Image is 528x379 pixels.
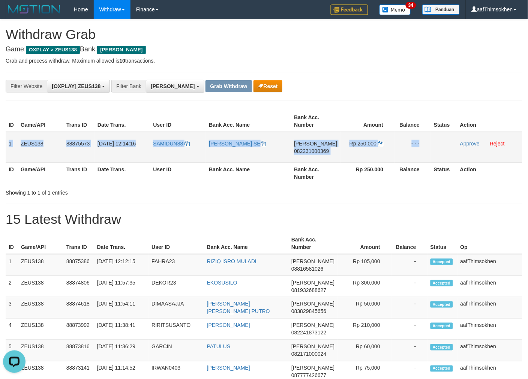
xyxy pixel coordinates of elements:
span: Copy 081932688627 to clipboard [291,287,326,293]
span: Rp 250.000 [349,141,376,147]
th: Amount [337,233,391,254]
span: Copy 082231000369 to clipboard [294,148,329,154]
button: [OXPLAY] ZEUS138 [47,80,110,93]
td: 88874618 [63,297,94,319]
td: Rp 50,000 [337,297,391,319]
th: Amount [340,111,395,132]
td: GARCIN [148,340,204,361]
img: Feedback.jpg [331,4,368,15]
th: Bank Acc. Name [206,162,291,184]
th: Op [457,233,522,254]
td: 3 [6,297,18,319]
th: Game/API [18,111,63,132]
a: [PERSON_NAME] [207,365,250,371]
h1: Withdraw Grab [6,27,522,42]
th: Status [431,111,457,132]
a: Copy 250000 to clipboard [378,141,383,147]
span: 88875573 [66,141,90,147]
th: Trans ID [63,162,94,184]
td: - [391,319,427,340]
td: - [391,254,427,276]
a: EKOSUSILO [207,280,237,286]
td: aafThimsokhen [457,254,522,276]
span: Accepted [430,301,453,308]
span: OXPLAY > ZEUS138 [26,46,80,54]
th: ID [6,162,18,184]
td: ZEUS138 [18,132,63,163]
th: Game/API [18,233,63,254]
span: Accepted [430,259,453,265]
td: RIRITSUSANTO [148,319,204,340]
a: SAMIDUN88 [153,141,190,147]
th: Bank Acc. Number [291,162,340,184]
td: 1 [6,254,18,276]
td: [DATE] 11:57:35 [94,276,149,297]
h1: 15 Latest Withdraw [6,212,522,227]
th: Date Trans. [94,233,149,254]
th: Game/API [18,162,63,184]
td: Rp 105,000 [337,254,391,276]
span: Accepted [430,344,453,351]
span: Copy 08816581026 to clipboard [291,266,324,272]
span: SAMIDUN88 [153,141,183,147]
td: [DATE] 11:54:11 [94,297,149,319]
img: MOTION_logo.png [6,4,63,15]
td: Rp 300,000 [337,276,391,297]
th: Action [457,162,522,184]
td: - [391,297,427,319]
td: FAHRA23 [148,254,204,276]
span: Accepted [430,323,453,329]
button: [PERSON_NAME] [146,80,204,93]
div: Filter Website [6,80,47,93]
td: ZEUS138 [18,254,63,276]
th: Status [431,162,457,184]
td: [DATE] 11:38:41 [94,319,149,340]
td: aafThimsokhen [457,340,522,361]
th: ID [6,233,18,254]
span: [PERSON_NAME] [291,258,334,264]
td: ZEUS138 [18,340,63,361]
th: ID [6,111,18,132]
td: aafThimsokhen [457,297,522,319]
img: Button%20Memo.svg [379,4,411,15]
td: aafThimsokhen [457,319,522,340]
td: 2 [6,276,18,297]
span: [PERSON_NAME] [291,280,334,286]
th: Status [427,233,457,254]
td: 88873992 [63,319,94,340]
th: Bank Acc. Number [288,233,337,254]
th: Balance [391,233,427,254]
td: [DATE] 12:12:15 [94,254,149,276]
span: [PERSON_NAME] [291,344,334,350]
th: Date Trans. [94,111,150,132]
td: - [391,340,427,361]
th: User ID [148,233,204,254]
th: User ID [150,162,206,184]
button: Reset [253,80,282,92]
span: Copy 082171000024 to clipboard [291,351,326,357]
span: [PERSON_NAME] [291,365,334,371]
span: Copy 087777426677 to clipboard [291,373,326,379]
span: Accepted [430,280,453,286]
td: 88873816 [63,340,94,361]
span: [DATE] 12:14:16 [97,141,136,147]
th: Bank Acc. Number [291,111,340,132]
a: PATULUS [207,344,231,350]
th: Balance [394,162,431,184]
td: Rp 60,000 [337,340,391,361]
td: DEKOR23 [148,276,204,297]
th: Trans ID [63,111,94,132]
td: - - - [394,132,431,163]
th: Bank Acc. Name [204,233,288,254]
th: Bank Acc. Name [206,111,291,132]
a: [PERSON_NAME] [207,322,250,328]
td: 5 [6,340,18,361]
span: [PERSON_NAME] [151,83,195,89]
td: - [391,276,427,297]
a: [PERSON_NAME] [PERSON_NAME] PUTRO [207,301,270,315]
td: aafThimsokhen [457,276,522,297]
span: [OXPLAY] ZEUS138 [52,83,100,89]
a: Approve [460,141,480,147]
div: Showing 1 to 1 of 1 entries [6,186,214,196]
span: 34 [406,2,416,9]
